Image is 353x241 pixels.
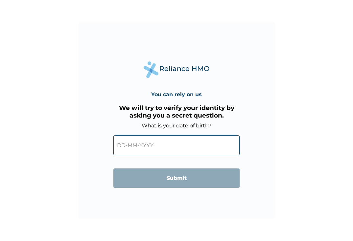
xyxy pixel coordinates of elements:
input: Submit [113,168,240,188]
img: Reliance Health's Logo [144,61,209,78]
h3: We will try to verify your identity by asking you a secret question. [113,104,240,119]
label: What is your date of birth? [142,122,211,129]
h4: You can rely on us [151,91,202,98]
input: DD-MM-YYYY [113,135,240,155]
